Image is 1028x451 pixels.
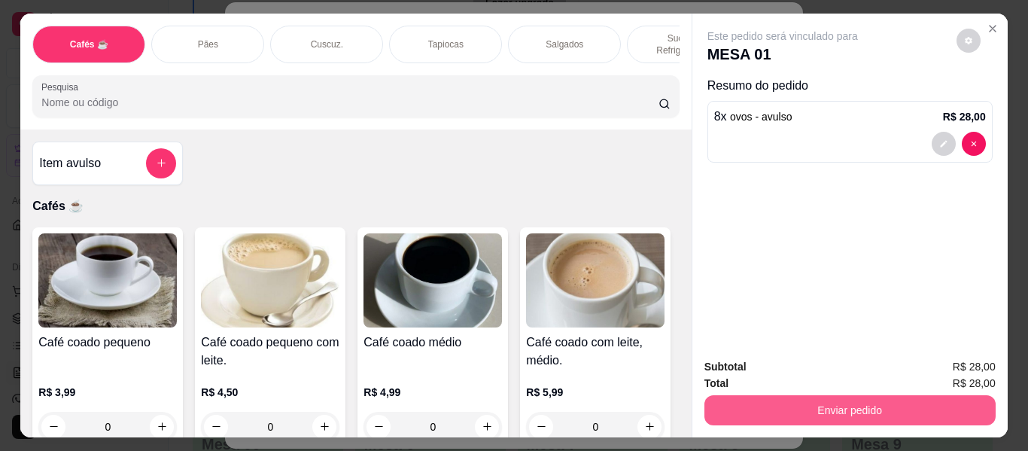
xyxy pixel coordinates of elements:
[707,77,993,95] p: Resumo do pedido
[201,334,339,370] h4: Café coado pequeno com leite.
[39,154,101,172] h4: Item avulso
[526,233,665,328] img: product-image
[704,361,747,373] strong: Subtotal
[41,415,65,439] button: decrease-product-quantity
[198,38,218,50] p: Pães
[704,377,728,389] strong: Total
[41,81,84,93] label: Pesquisa
[707,29,858,44] p: Este pedido será vinculado para
[32,197,679,215] p: Cafés ☕
[962,132,986,156] button: decrease-product-quantity
[38,233,177,328] img: product-image
[428,38,464,50] p: Tapiocas
[637,415,662,439] button: increase-product-quantity
[201,233,339,328] img: product-image
[953,358,996,375] span: R$ 28,00
[475,415,499,439] button: increase-product-quantity
[70,38,108,50] p: Cafés ☕
[640,32,727,56] p: Sucos e Refrigerantes
[363,334,502,352] h4: Café coado médio
[714,108,792,126] p: 8 x
[526,385,665,400] p: R$ 5,99
[312,415,336,439] button: increase-product-quantity
[730,111,792,123] span: ovos - avulso
[366,415,391,439] button: decrease-product-quantity
[41,95,658,110] input: Pesquisa
[529,415,553,439] button: decrease-product-quantity
[546,38,583,50] p: Salgados
[311,38,343,50] p: Cuscuz.
[146,148,176,178] button: add-separate-item
[150,415,174,439] button: increase-product-quantity
[943,109,986,124] p: R$ 28,00
[204,415,228,439] button: decrease-product-quantity
[201,385,339,400] p: R$ 4,50
[957,29,981,53] button: decrease-product-quantity
[981,17,1005,41] button: Close
[932,132,956,156] button: decrease-product-quantity
[526,334,665,370] h4: Café coado com leite, médio.
[38,334,177,352] h4: Café coado pequeno
[707,44,858,65] p: MESA 01
[363,233,502,328] img: product-image
[363,385,502,400] p: R$ 4,99
[953,375,996,392] span: R$ 28,00
[704,395,996,425] button: Enviar pedido
[38,385,177,400] p: R$ 3,99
